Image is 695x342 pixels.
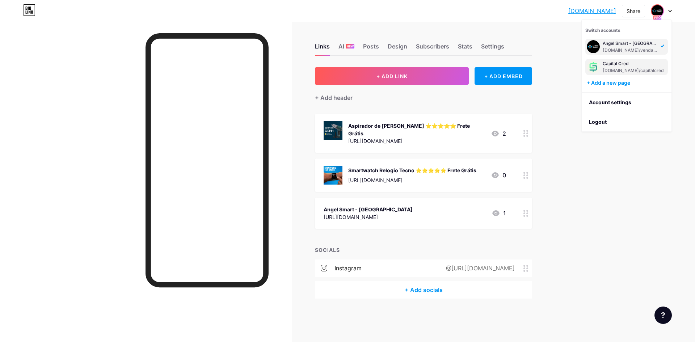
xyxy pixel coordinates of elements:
[627,7,640,15] div: Share
[315,281,532,299] div: + Add socials
[603,41,658,46] div: Angel Smart - [GEOGRAPHIC_DATA]
[348,122,485,137] div: Aspirador de [PERSON_NAME] ⭐⭐⭐⭐⭐ Frete Grátis
[434,264,523,273] div: @[URL][DOMAIN_NAME]
[324,206,413,213] div: Angel Smart - [GEOGRAPHIC_DATA]
[315,246,532,254] div: SOCIALS
[475,67,532,85] div: + ADD EMBED
[348,176,476,184] div: [URL][DOMAIN_NAME]
[587,79,668,86] div: + Add a new page
[348,166,476,174] div: Smartwatch Relogio Tecno ⭐⭐⭐⭐⭐ Frete Grátis
[338,42,354,55] div: AI
[376,73,408,79] span: + ADD LINK
[324,166,342,185] img: Smartwatch Relogio Tecno ⭐⭐⭐⭐⭐ Frete Grátis
[585,28,620,33] span: Switch accounts
[363,42,379,55] div: Posts
[416,42,449,55] div: Subscribers
[458,42,472,55] div: Stats
[347,44,354,48] span: NEW
[492,209,506,218] div: 1
[315,93,353,102] div: + Add header
[568,7,616,15] a: [DOMAIN_NAME]
[582,112,671,132] li: Logout
[388,42,407,55] div: Design
[587,40,600,53] img: Fausto Pereira
[603,61,664,67] div: Capital Cred
[603,68,664,73] div: [DOMAIN_NAME]/capitalcred
[587,60,600,73] img: Fausto Pereira
[348,137,485,145] div: [URL][DOMAIN_NAME]
[603,47,658,53] div: [DOMAIN_NAME]/vendassegurasbrasil
[334,264,362,273] div: instagram
[481,42,504,55] div: Settings
[491,171,506,180] div: 0
[315,42,330,55] div: Links
[315,67,469,85] button: + ADD LINK
[324,213,413,221] div: [URL][DOMAIN_NAME]
[652,5,663,17] img: Fausto Pereira
[491,129,506,138] div: 2
[324,121,342,140] img: Aspirador de Pó Portátil ⭐⭐⭐⭐⭐ Frete Grátis
[582,93,671,112] a: Account settings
